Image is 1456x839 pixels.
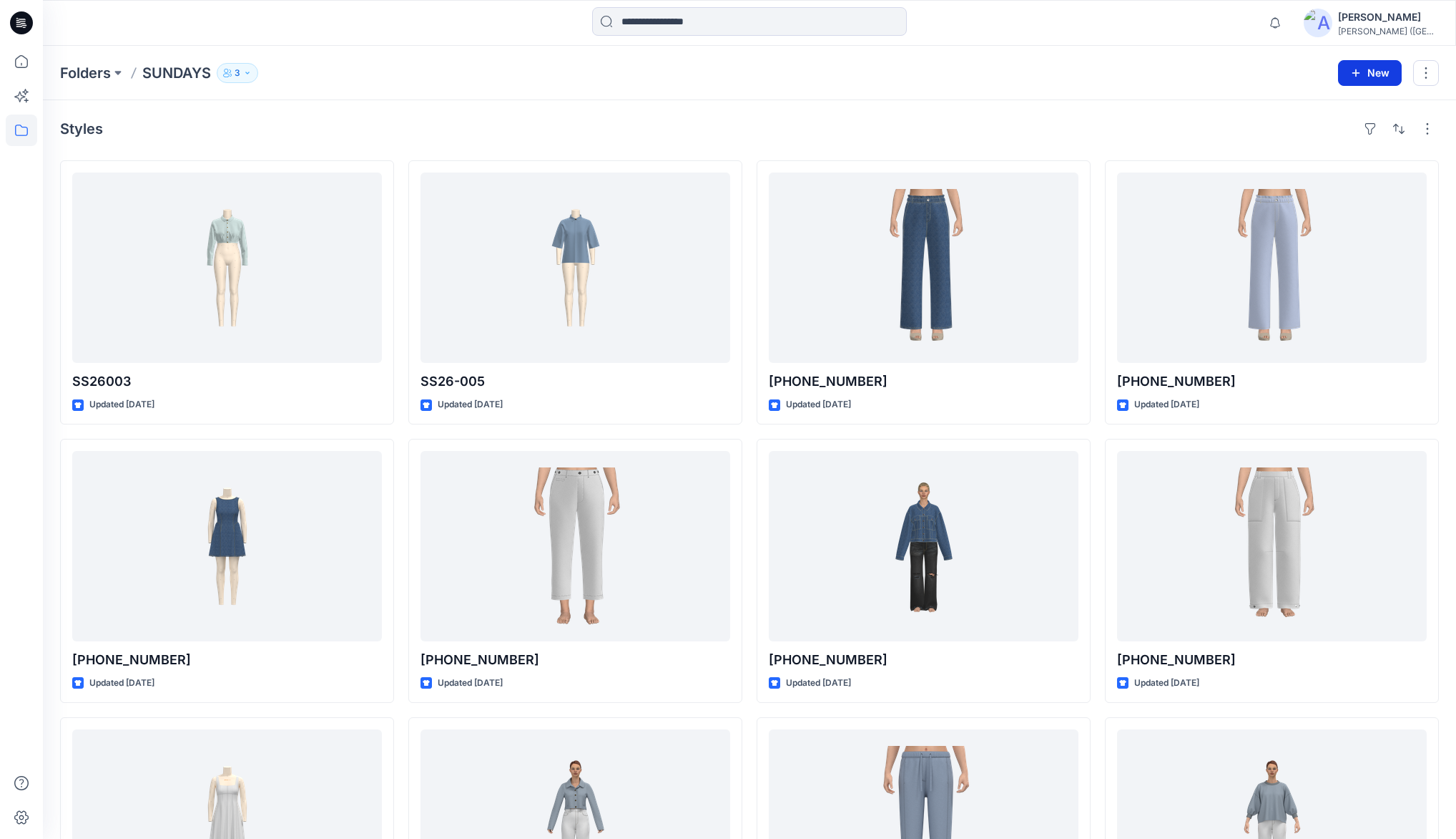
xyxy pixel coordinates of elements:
[1117,451,1427,641] a: 26-12-067
[1117,650,1427,670] p: [PHONE_NUMBER]
[1338,9,1438,26] div: [PERSON_NAME]
[142,63,211,83] p: SUNDAYS
[1117,372,1427,392] p: [PHONE_NUMBER]
[60,63,111,83] a: Folders
[786,397,851,412] p: Updated [DATE]
[438,676,503,691] p: Updated [DATE]
[89,676,154,691] p: Updated [DATE]
[217,63,258,83] button: 3
[769,650,1078,670] p: [PHONE_NUMBER]
[1338,60,1402,86] button: New
[769,451,1078,641] a: 26-13-022
[786,676,851,691] p: Updated [DATE]
[769,372,1078,392] p: [PHONE_NUMBER]
[235,65,240,81] p: 3
[1338,26,1438,37] div: [PERSON_NAME] ([GEOGRAPHIC_DATA]) Exp...
[72,451,382,641] a: 26-14-052
[1304,9,1332,37] img: avatar
[72,173,382,363] a: SS26003
[438,397,503,412] p: Updated [DATE]
[89,397,154,412] p: Updated [DATE]
[1134,676,1199,691] p: Updated [DATE]
[72,650,382,670] p: [PHONE_NUMBER]
[1134,397,1199,412] p: Updated [DATE]
[420,372,730,392] p: SS26-005
[60,120,103,137] h4: Styles
[420,173,730,363] a: SS26-005
[72,372,382,392] p: SS26003
[420,650,730,670] p: [PHONE_NUMBER]
[1117,173,1427,363] a: 26-12-043
[769,173,1078,363] a: 26-12-023
[420,451,730,641] a: 26-12-053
